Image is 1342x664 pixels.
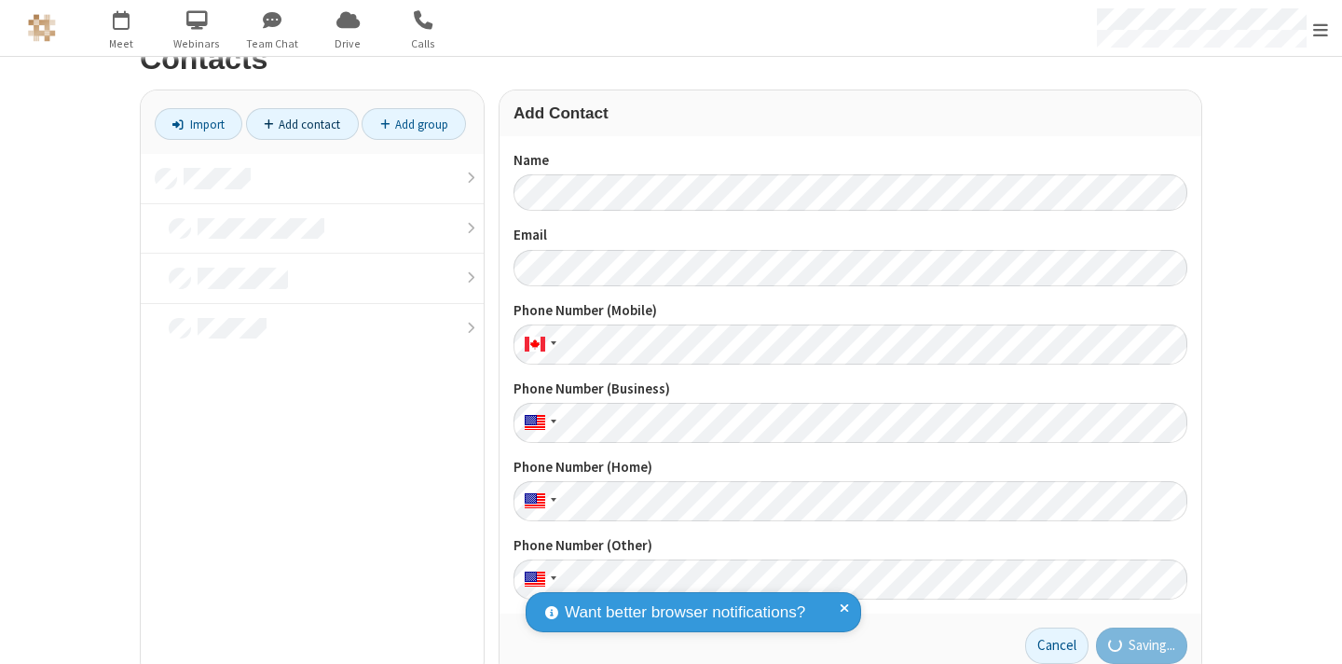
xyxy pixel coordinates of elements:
a: Import [155,108,242,140]
h3: Add Contact [514,104,1187,122]
div: United States: + 1 [514,481,562,521]
iframe: Chat [1295,616,1328,651]
span: Want better browser notifications? [565,601,805,625]
label: Phone Number (Business) [514,379,1187,400]
span: Webinars [162,35,232,52]
span: Saving... [1129,635,1175,657]
span: Meet [87,35,157,52]
span: Drive [313,35,383,52]
div: United States: + 1 [514,560,562,600]
label: Phone Number (Other) [514,535,1187,557]
label: Phone Number (Home) [514,457,1187,478]
span: Calls [389,35,459,52]
h2: Contacts [140,43,1202,76]
a: Add contact [246,108,359,140]
div: United States: + 1 [514,403,562,443]
span: Team Chat [238,35,308,52]
a: Add group [362,108,466,140]
div: Canada: + 1 [514,325,562,365]
img: QA Selenium DO NOT DELETE OR CHANGE [28,14,56,42]
label: Email [514,225,1187,246]
label: Phone Number (Mobile) [514,300,1187,322]
label: Name [514,150,1187,172]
